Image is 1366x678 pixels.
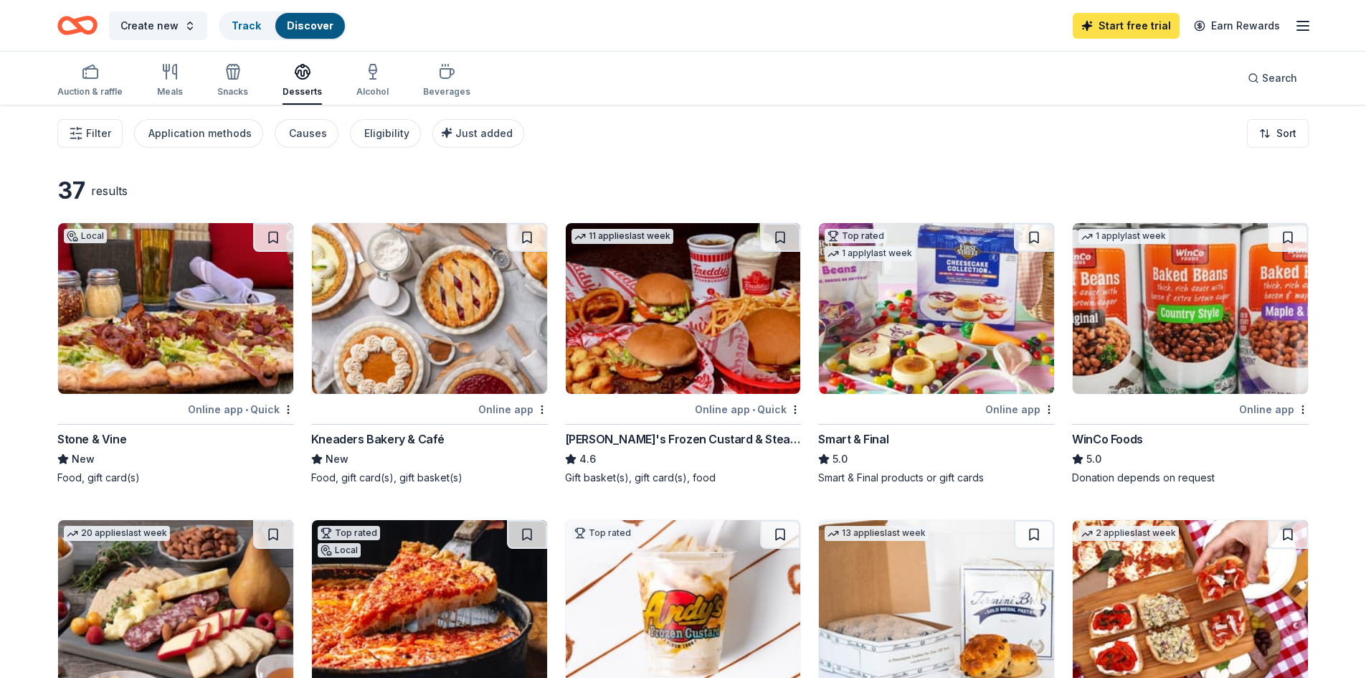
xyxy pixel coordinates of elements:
[91,182,128,199] div: results
[57,57,123,105] button: Auction & raffle
[566,223,801,394] img: Image for Freddy's Frozen Custard & Steakburgers
[64,229,107,243] div: Local
[818,471,1055,485] div: Smart & Final products or gift cards
[1236,64,1309,93] button: Search
[1073,13,1180,39] a: Start free trial
[1086,451,1101,468] span: 5.0
[57,119,123,148] button: Filter
[825,526,929,541] div: 13 applies last week
[1072,430,1143,448] div: WinCo Foods
[312,223,547,394] img: Image for Kneaders Bakery & Café
[318,543,361,557] div: Local
[571,526,634,540] div: Top rated
[57,176,85,205] div: 37
[565,471,802,485] div: Gift basket(s), gift card(s), food
[1072,471,1309,485] div: Donation depends on request
[188,400,294,418] div: Online app Quick
[819,223,1054,394] img: Image for Smart & Final
[58,223,293,394] img: Image for Stone & Vine
[833,451,848,468] span: 5.0
[57,9,98,42] a: Home
[432,119,524,148] button: Just added
[364,125,409,142] div: Eligibility
[571,229,673,244] div: 11 applies last week
[275,119,338,148] button: Causes
[148,125,252,142] div: Application methods
[1262,70,1297,87] span: Search
[1247,119,1309,148] button: Sort
[695,400,801,418] div: Online app Quick
[311,222,548,485] a: Image for Kneaders Bakery & CaféOnline appKneaders Bakery & CaféNewFood, gift card(s), gift baske...
[350,119,421,148] button: Eligibility
[219,11,346,40] button: TrackDiscover
[818,430,888,448] div: Smart & Final
[478,400,548,418] div: Online app
[109,11,207,40] button: Create new
[57,86,123,98] div: Auction & raffle
[72,451,95,468] span: New
[1072,222,1309,485] a: Image for WinCo Foods1 applylast weekOnline appWinCo Foods5.0Donation depends on request
[283,86,322,98] div: Desserts
[752,404,755,415] span: •
[120,17,179,34] span: Create new
[217,57,248,105] button: Snacks
[1276,125,1296,142] span: Sort
[86,125,111,142] span: Filter
[283,57,322,105] button: Desserts
[134,119,263,148] button: Application methods
[57,430,126,448] div: Stone & Vine
[1185,13,1289,39] a: Earn Rewards
[157,86,183,98] div: Meals
[318,526,380,540] div: Top rated
[64,526,170,541] div: 20 applies last week
[818,222,1055,485] a: Image for Smart & FinalTop rated1 applylast weekOnline appSmart & Final5.0Smart & Final products ...
[825,246,915,261] div: 1 apply last week
[57,222,294,485] a: Image for Stone & VineLocalOnline app•QuickStone & VineNewFood, gift card(s)
[1078,229,1169,244] div: 1 apply last week
[1239,400,1309,418] div: Online app
[57,471,294,485] div: Food, gift card(s)
[157,57,183,105] button: Meals
[565,222,802,485] a: Image for Freddy's Frozen Custard & Steakburgers11 applieslast weekOnline app•Quick[PERSON_NAME]'...
[423,57,470,105] button: Beverages
[217,86,248,98] div: Snacks
[1073,223,1308,394] img: Image for WinCo Foods
[825,229,887,243] div: Top rated
[565,430,802,448] div: [PERSON_NAME]'s Frozen Custard & Steakburgers
[245,404,248,415] span: •
[985,400,1055,418] div: Online app
[356,57,389,105] button: Alcohol
[455,127,513,139] span: Just added
[1078,526,1179,541] div: 2 applies last week
[356,86,389,98] div: Alcohol
[287,19,333,32] a: Discover
[289,125,327,142] div: Causes
[311,430,445,448] div: Kneaders Bakery & Café
[579,451,596,468] span: 4.6
[311,471,548,485] div: Food, gift card(s), gift basket(s)
[232,19,261,32] a: Track
[326,451,348,468] span: New
[423,86,470,98] div: Beverages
